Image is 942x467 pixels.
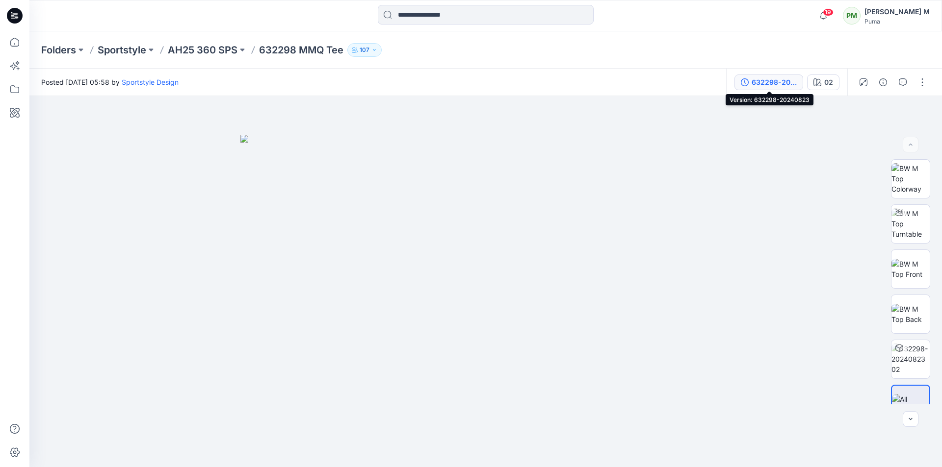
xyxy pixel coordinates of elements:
div: Puma [864,18,930,25]
p: 632298 MMQ Tee [259,43,343,57]
a: Folders [41,43,76,57]
div: [PERSON_NAME] M [864,6,930,18]
div: 632298-20240823 [752,77,797,88]
img: All colorways [892,394,929,415]
a: Sportstyle [98,43,146,57]
img: 632298-20240823 02 [891,344,930,374]
div: 02 [824,77,833,88]
p: 107 [360,45,369,55]
span: Posted [DATE] 05:58 by [41,77,179,87]
a: AH25 360 SPS [168,43,237,57]
div: PM [843,7,861,25]
button: 632298-20240823 [734,74,803,90]
img: BW M Top Back [891,304,930,324]
button: 02 [807,74,839,90]
img: BW M Top Turntable [891,208,930,239]
img: BW M Top Colorway [891,163,930,194]
span: 19 [823,8,834,16]
a: Sportstyle Design [122,78,179,86]
img: BW M Top Front [891,259,930,279]
button: 107 [347,43,382,57]
button: Details [875,74,891,90]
